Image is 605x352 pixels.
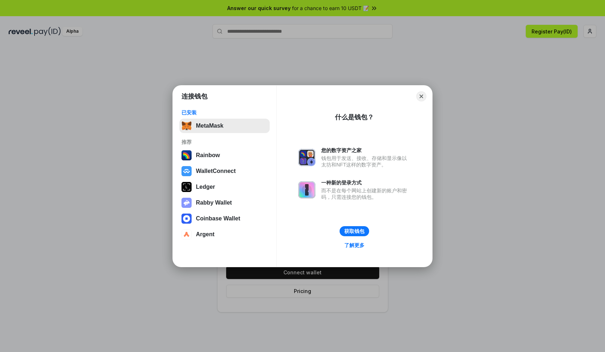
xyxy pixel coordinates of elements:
[181,121,192,131] img: svg+xml,%3Csvg%20fill%3D%22none%22%20height%3D%2233%22%20viewBox%3D%220%200%2035%2033%22%20width%...
[181,139,268,145] div: 推荐
[344,242,364,248] div: 了解更多
[298,181,315,198] img: svg+xml,%3Csvg%20xmlns%3D%22http%3A%2F%2Fwww.w3.org%2F2000%2Fsvg%22%20fill%3D%22none%22%20viewBox...
[181,150,192,160] img: svg+xml,%3Csvg%20width%3D%22120%22%20height%3D%22120%22%20viewBox%3D%220%200%20120%20120%22%20fil...
[181,182,192,192] img: svg+xml,%3Csvg%20xmlns%3D%22http%3A%2F%2Fwww.w3.org%2F2000%2Fsvg%22%20width%3D%2228%22%20height%3...
[340,241,369,250] a: 了解更多
[181,166,192,176] img: svg+xml,%3Csvg%20width%3D%2228%22%20height%3D%2228%22%20viewBox%3D%220%200%2028%2028%22%20fill%3D...
[196,200,232,206] div: Rabby Wallet
[181,109,268,116] div: 已安装
[181,198,192,208] img: svg+xml,%3Csvg%20xmlns%3D%22http%3A%2F%2Fwww.w3.org%2F2000%2Fsvg%22%20fill%3D%22none%22%20viewBox...
[181,92,207,101] h1: 连接钱包
[179,164,270,178] button: WalletConnect
[179,196,270,210] button: Rabby Wallet
[196,123,223,129] div: MetaMask
[196,215,240,222] div: Coinbase Wallet
[298,149,315,166] img: svg+xml,%3Csvg%20xmlns%3D%22http%3A%2F%2Fwww.w3.org%2F2000%2Fsvg%22%20fill%3D%22none%22%20viewBox...
[196,231,215,238] div: Argent
[344,228,364,234] div: 获取钱包
[196,184,215,190] div: Ledger
[196,168,236,174] div: WalletConnect
[416,91,426,101] button: Close
[181,229,192,239] img: svg+xml,%3Csvg%20width%3D%2228%22%20height%3D%2228%22%20viewBox%3D%220%200%2028%2028%22%20fill%3D...
[181,214,192,224] img: svg+xml,%3Csvg%20width%3D%2228%22%20height%3D%2228%22%20viewBox%3D%220%200%2028%2028%22%20fill%3D...
[179,180,270,194] button: Ledger
[335,113,374,122] div: 什么是钱包？
[196,152,220,159] div: Rainbow
[179,119,270,133] button: MetaMask
[179,211,270,226] button: Coinbase Wallet
[321,187,411,200] div: 而不是在每个网站上创建新的账户和密码，只需连接您的钱包。
[321,147,411,154] div: 您的数字资产之家
[179,227,270,242] button: Argent
[321,179,411,186] div: 一种新的登录方式
[321,155,411,168] div: 钱包用于发送、接收、存储和显示像以太坊和NFT这样的数字资产。
[179,148,270,163] button: Rainbow
[340,226,369,236] button: 获取钱包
